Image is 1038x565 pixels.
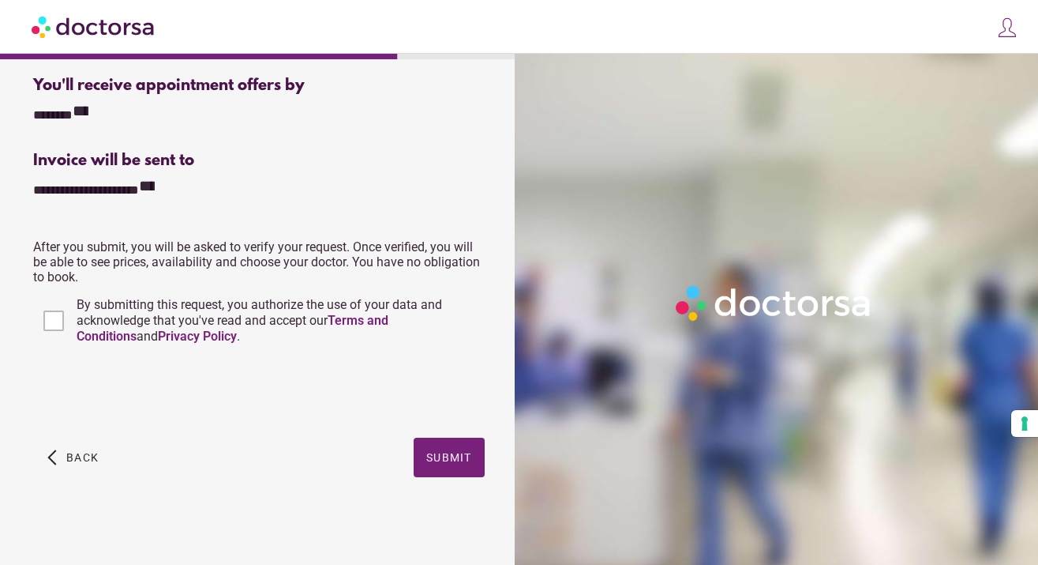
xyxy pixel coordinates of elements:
p: After you submit, you will be asked to verify your request. Once verified, you will be able to se... [33,239,485,284]
button: Submit [414,438,485,477]
button: Your consent preferences for tracking technologies [1011,410,1038,437]
span: Back [66,451,99,464]
span: By submitting this request, you authorize the use of your data and acknowledge that you've read a... [77,297,442,344]
div: You'll receive appointment offers by [33,77,485,95]
img: icons8-customer-100.png [996,17,1018,39]
button: arrow_back_ios Back [41,438,105,477]
a: Terms and Conditions [77,313,388,344]
a: Privacy Policy [158,329,237,344]
div: Invoice will be sent to [33,152,485,170]
span: Submit [426,451,472,464]
img: Logo-Doctorsa-trans-White-partial-flat.png [670,280,878,326]
img: Doctorsa.com [32,9,156,44]
iframe: reCAPTCHA [33,360,273,422]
